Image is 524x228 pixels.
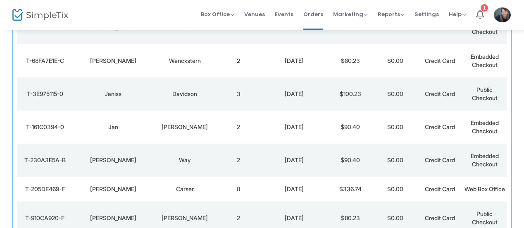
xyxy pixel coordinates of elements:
td: 2 [216,144,261,177]
div: Way [155,156,214,164]
div: Barnes [155,214,214,222]
span: Embedded Checkout [471,152,499,168]
div: Wenckstern [155,57,214,65]
span: Events [275,4,293,25]
span: Credit Card [425,185,455,192]
div: 2025-08-07 [263,57,326,65]
div: Janiss [75,90,151,98]
span: Reports [378,10,405,18]
span: Credit Card [425,156,455,163]
div: T-3E975115-0 [19,90,71,98]
span: Credit Card [425,123,455,130]
span: Box Office [201,10,234,18]
td: $90.40 [328,110,373,144]
div: T-910CA920-F [19,214,71,222]
td: $0.00 [373,44,417,77]
span: Orders [303,4,323,25]
span: Credit Card [425,24,455,31]
div: 2025-08-03 [263,156,326,164]
span: Credit Card [425,90,455,97]
div: Jan [75,123,151,131]
span: Web Box Office [464,185,505,192]
div: T-230A3E5A-B [19,156,71,164]
td: $0.00 [373,144,417,177]
span: Public Checkout [472,210,498,226]
div: 2025-07-31 [263,214,326,222]
div: 2025-08-05 [263,123,326,131]
div: Janice [75,185,151,193]
span: Credit Card [425,214,455,221]
div: 2025-08-01 [263,185,326,193]
td: $0.00 [373,110,417,144]
div: 2025-08-06 [263,90,326,98]
div: 1 [481,4,488,12]
span: Help [449,10,466,18]
td: $0.00 [373,77,417,110]
div: Jane [75,214,151,222]
span: Embedded Checkout [471,119,499,134]
td: $100.23 [328,77,373,110]
div: Davidson [155,90,214,98]
span: Embedded Checkout [471,53,499,68]
td: $336.74 [328,177,373,202]
span: Public Checkout [472,86,498,101]
td: 8 [216,177,261,202]
td: 3 [216,77,261,110]
div: T-68FA7E1E-C [19,57,71,65]
td: $0.00 [373,177,417,202]
span: Settings [414,4,439,25]
td: 2 [216,110,261,144]
div: T-205DE469-F [19,185,71,193]
span: Embedded Checkout [471,20,499,35]
span: Marketing [333,10,368,18]
div: Carser [155,185,214,193]
span: Credit Card [425,57,455,64]
div: T-161C0394-0 [19,123,71,131]
span: Venues [244,4,265,25]
div: Janet [75,57,151,65]
td: 2 [216,44,261,77]
div: Chappell [155,123,214,131]
div: Janice [75,156,151,164]
td: $80.23 [328,44,373,77]
td: $90.40 [328,144,373,177]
